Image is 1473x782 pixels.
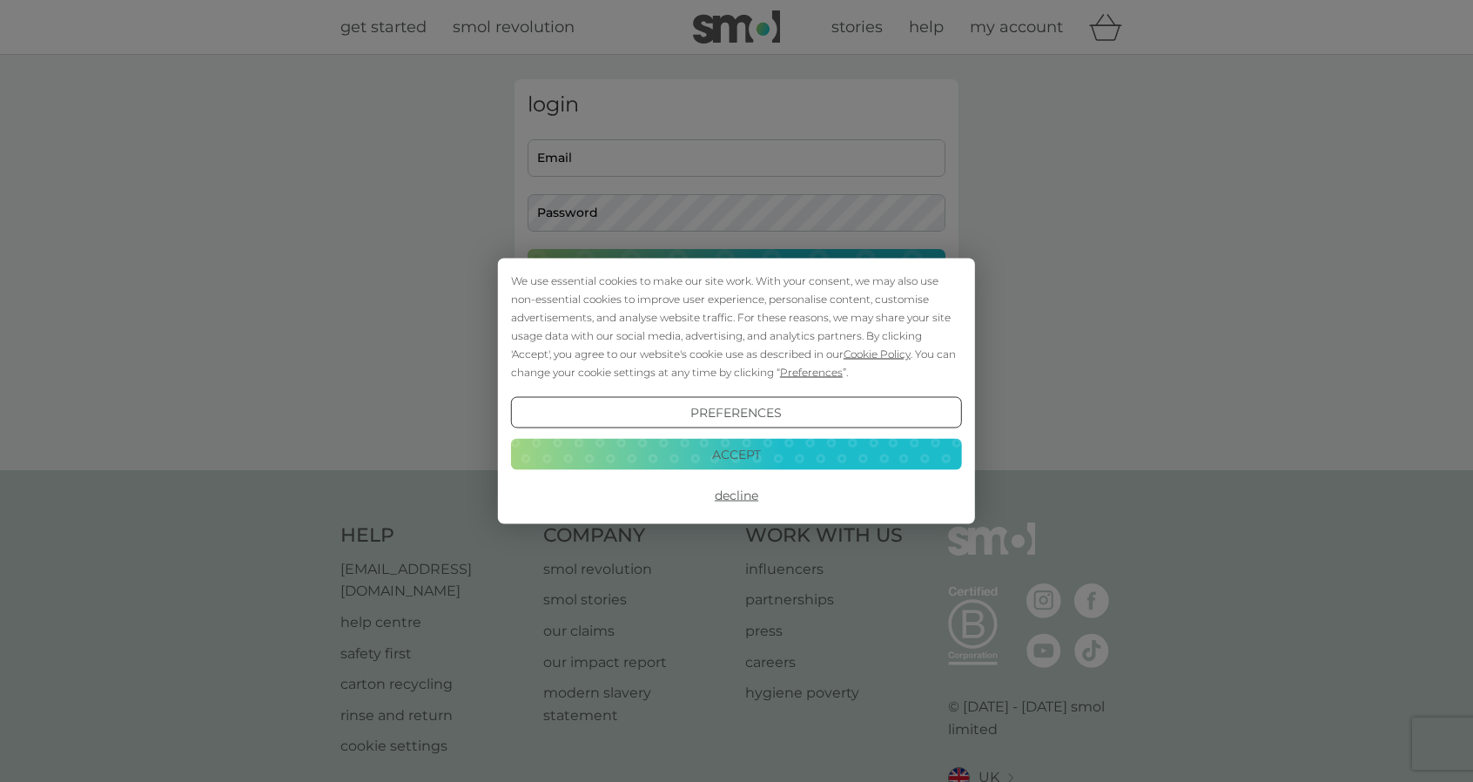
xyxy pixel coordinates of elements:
span: Preferences [780,366,843,379]
span: Cookie Policy [844,347,911,361]
button: Preferences [511,397,962,428]
button: Accept [511,438,962,469]
div: We use essential cookies to make our site work. With your consent, we may also use non-essential ... [511,272,962,381]
button: Decline [511,480,962,511]
div: Cookie Consent Prompt [498,259,975,524]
